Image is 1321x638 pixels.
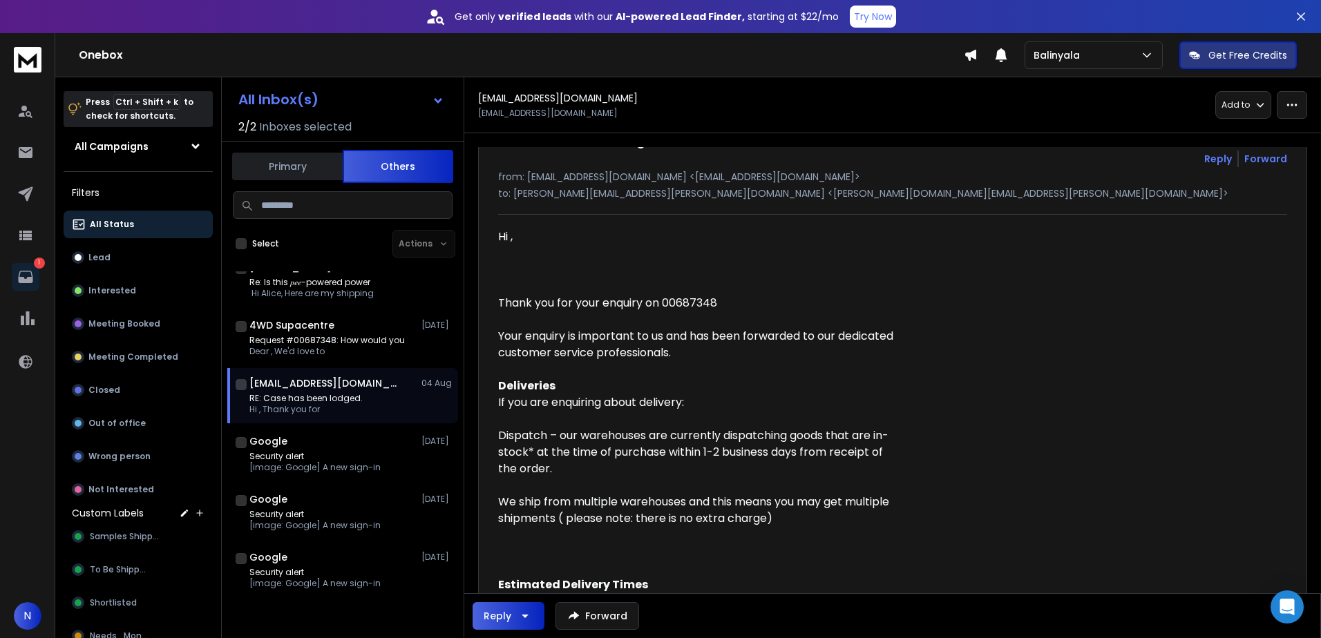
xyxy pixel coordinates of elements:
button: Reply [473,602,544,630]
p: Meeting Completed [88,351,178,362]
p: Add to [1222,99,1250,110]
span: 2 / 2 [238,119,256,135]
p: Hi Alice, Here are my shipping [249,288,374,299]
button: Meeting Booked [64,310,213,338]
h1: 4WD Supacentre [249,318,334,332]
p: Get only with our starting at $22/mo [455,10,839,23]
h1: [EMAIL_ADDRESS][DOMAIN_NAME] [249,376,401,390]
h3: Inboxes selected [259,119,352,135]
p: Out of office [88,418,146,429]
p: Wrong person [88,451,151,462]
p: Hi , [498,229,902,245]
p: Closed [88,385,120,396]
button: Get Free Credits [1179,41,1297,69]
p: from: [EMAIL_ADDRESS][DOMAIN_NAME] <[EMAIL_ADDRESS][DOMAIN_NAME]> [498,170,1287,184]
button: Not Interested [64,476,213,503]
button: Primary [232,151,343,182]
button: Wrong person [64,443,213,470]
p: Lead [88,252,111,263]
div: Reply [484,609,511,623]
p: If your delivery time frame falls within the below ‘estimated delivery times’ there is no cause f... [498,577,902,626]
button: All Campaigns [64,133,213,160]
button: Others [343,150,453,183]
p: Dear , We'd love to [249,346,405,357]
button: Meeting Completed [64,343,213,371]
button: Lead [64,244,213,271]
p: Interested [88,285,136,296]
p: If you are enquiring about delivery: [498,378,902,411]
h1: All Campaigns [75,139,149,153]
strong: Deliveries [498,378,555,394]
h1: Google [249,434,287,448]
p: We ship from multiple warehouses and this means you may get multiple shipments ( please note: the... [498,494,902,527]
p: Your enquiry is important to us and has been forwarded to our dedicated customer service professi... [498,328,902,361]
p: Get Free Credits [1208,48,1287,62]
button: All Inbox(s) [227,86,455,113]
h3: Custom Labels [72,506,144,520]
p: All Status [90,219,134,230]
p: Security alert [249,509,381,520]
p: Request #00687348: How would you [249,335,405,346]
p: [EMAIL_ADDRESS][DOMAIN_NAME] [478,108,618,119]
label: Select [252,238,279,249]
h3: Filters [64,183,213,202]
div: Forward [1244,152,1287,166]
p: Re: Is this 𝑝𝑒𝑒-powered power [249,277,374,288]
p: Meeting Booked [88,318,160,329]
span: Shortlisted [90,597,137,608]
strong: verified leads [498,10,571,23]
h1: Google [249,492,287,506]
button: Closed [64,376,213,404]
strong: AI-powered Lead Finder, [616,10,745,23]
p: to: [PERSON_NAME][EMAIL_ADDRESS][PERSON_NAME][DOMAIN_NAME] <[PERSON_NAME][DOMAIN_NAME][EMAIL_ADDR... [498,186,1287,200]
p: Dispatch – our warehouses are currently dispatching goods that are in-stock* at the time of purch... [498,427,902,477]
p: Balinyala [1034,48,1085,62]
p: Not Interested [88,484,154,495]
button: Shortlisted [64,589,213,617]
a: 1 [12,263,39,291]
p: Security alert [249,451,381,462]
p: [image: Google] A new sign-in [249,578,381,589]
p: [DATE] [421,494,453,505]
p: [DATE] [421,552,453,563]
p: Thank you for your enquiry on 00687348 [498,295,902,311]
p: [DATE] [421,436,453,447]
button: Samples Shipped [64,523,213,550]
button: Forward [555,602,639,630]
p: Security alert [249,567,381,578]
p: Hi , Thank you for [249,404,363,415]
p: [image: Google] A new sign-in [249,520,381,531]
div: Open Intercom Messenger [1271,590,1304,623]
h1: All Inbox(s) [238,93,319,106]
p: RE: Case has been lodged. [249,393,363,404]
span: To Be Shipped [90,564,150,575]
img: logo [14,47,41,72]
span: Samples Shipped [90,531,162,542]
p: Press to check for shortcuts. [86,95,193,123]
h1: [EMAIL_ADDRESS][DOMAIN_NAME] [478,91,638,105]
button: Interested [64,277,213,304]
p: [DATE] [421,320,453,331]
p: Try Now [854,10,892,23]
button: Try Now [850,6,896,28]
p: [image: Google] A new sign-in [249,462,381,473]
p: 1 [34,258,45,269]
strong: Estimated Delivery Times [498,577,648,592]
h1: Onebox [79,47,964,64]
button: N [14,602,41,630]
span: Ctrl + Shift + k [113,94,180,110]
button: Reply [1204,152,1232,166]
button: Out of office [64,409,213,437]
p: 04 Aug [421,378,453,389]
h1: Google [249,550,287,564]
button: All Status [64,211,213,238]
button: To Be Shipped [64,556,213,583]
